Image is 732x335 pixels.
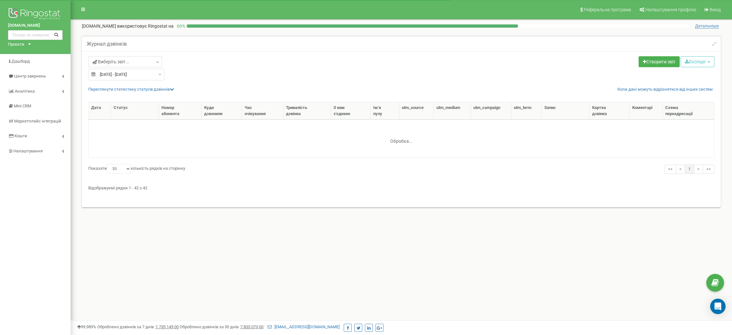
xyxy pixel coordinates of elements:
[12,59,30,64] span: Дашборд
[82,23,174,29] p: [DOMAIN_NAME]
[8,23,63,29] a: [DOMAIN_NAME]
[88,164,185,174] label: Показати кількість рядків на сторінку
[92,59,129,65] span: Виберіть звіт...
[695,23,719,29] span: Детальніше
[240,324,263,329] u: 7 835 073,00
[13,149,43,153] span: Налаштування
[88,183,714,191] div: Відображуємі рядки 1 - 42 з 42
[283,102,331,120] th: Тривалість дзвінка
[242,102,283,120] th: Час очікування
[156,324,179,329] u: 1 739 149,00
[542,102,590,120] th: Запис
[8,41,24,48] div: Проєкти
[331,102,371,120] th: З ким з'єднано
[710,7,721,12] span: Вихід
[681,56,714,67] button: Експорт
[111,102,159,120] th: Статус
[180,324,263,329] span: Оброблено дзвінків за 30 днів :
[511,102,542,120] th: utm_tеrm
[8,6,63,23] img: Ringostat logo
[159,102,202,120] th: Номер абонента
[89,102,111,120] th: Дата
[630,102,663,120] th: Коментарі
[710,299,726,314] div: Open Intercom Messenger
[676,165,685,174] a: <
[617,86,713,93] a: Коли дані можуть відрізнятися вiд інших систем
[8,30,63,40] input: Пошук за номером
[15,89,35,94] span: Аналiтика
[685,165,694,174] a: 1
[14,104,31,108] span: Mini CRM
[471,102,511,120] th: utm_cаmpaign
[399,102,434,120] th: utm_sourcе
[88,56,162,67] a: Виберіть звіт...
[14,74,46,78] span: Центр звернень
[434,102,471,120] th: utm_mеdium
[703,165,714,174] a: >>
[371,102,399,120] th: Ім‘я пулу
[88,87,174,92] a: Переглянути статистику статусів дзвінків
[87,41,127,47] h5: Журнал дзвінків
[584,7,631,12] span: Реферальна програма
[107,164,131,174] select: Показатикількість рядків на сторінку
[694,165,703,174] a: >
[14,133,27,138] span: Кошти
[97,324,179,329] span: Оброблено дзвінків за 7 днів :
[645,7,696,12] span: Налаштування профілю
[77,324,96,329] span: 99,989%
[14,119,61,123] span: Маркетплейс інтеграцій
[361,133,442,143] div: Обробка...
[590,102,630,120] th: Картка дзвінка
[663,102,714,120] th: Схема переадресації
[268,324,340,329] a: [EMAIL_ADDRESS][DOMAIN_NAME]
[174,23,187,29] p: 66 %
[117,23,174,29] span: використовує Ringostat на
[202,102,242,120] th: Куди дзвонили
[665,165,676,174] a: <<
[639,56,680,67] a: Створити звіт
